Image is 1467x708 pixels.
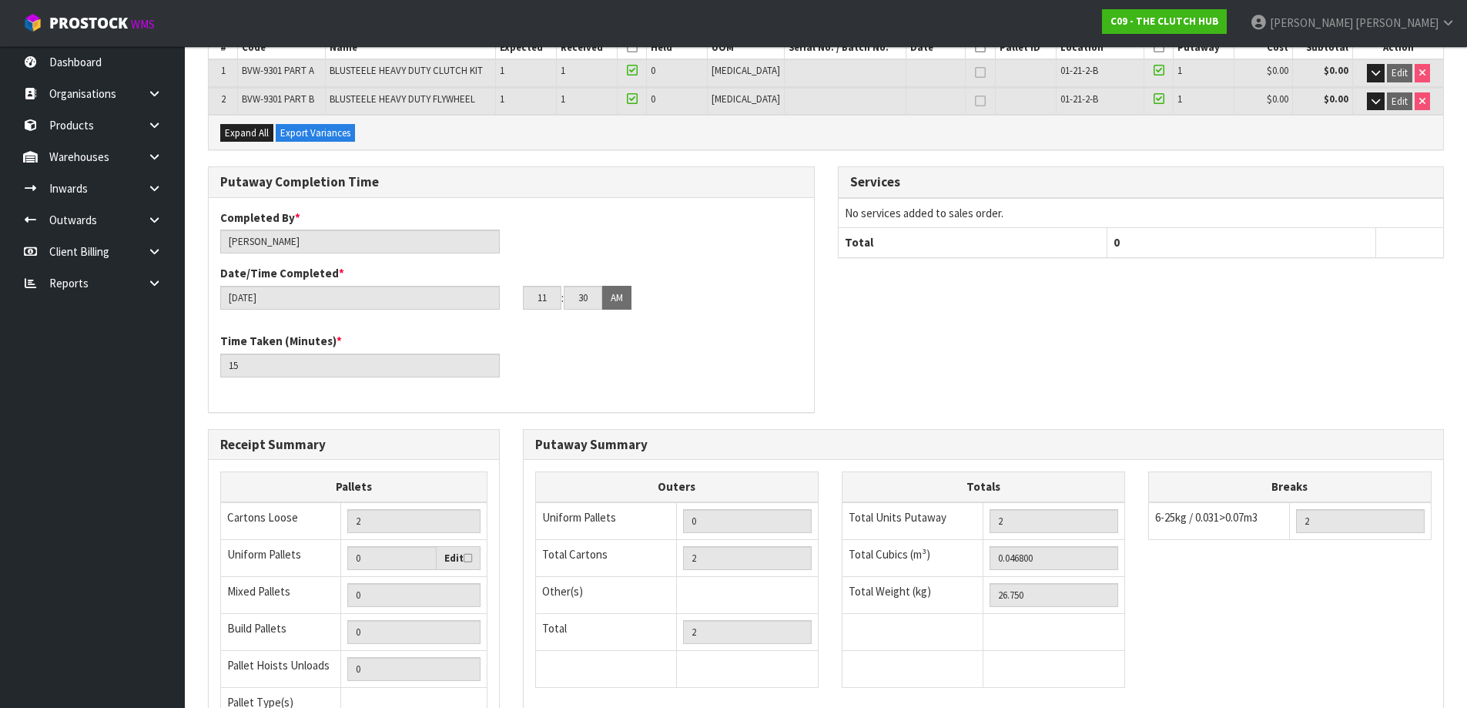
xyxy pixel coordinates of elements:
label: Date/Time Completed [220,265,344,281]
td: Total Cubics (m³) [842,539,983,576]
small: WMS [131,17,155,32]
input: MM [564,286,602,310]
span: [PERSON_NAME] [1355,15,1439,30]
input: Manual [347,620,481,644]
a: C09 - THE CLUTCH HUB [1102,9,1227,34]
span: BLUSTEELE HEAVY DUTY CLUTCH KIT [330,64,483,77]
span: $0.00 [1267,64,1288,77]
span: 0 [651,64,655,77]
span: 2 [221,92,226,106]
span: ProStock [49,13,128,33]
td: Build Pallets [221,614,341,651]
span: [MEDICAL_DATA] [712,92,780,106]
button: Expand All [220,124,273,143]
th: Breaks [1148,472,1431,502]
input: Manual [347,509,481,533]
span: 01-21-2-B [1060,92,1098,106]
strong: C09 - THE CLUTCH HUB [1110,15,1218,28]
button: AM [602,286,631,310]
td: Total Cartons [535,539,677,576]
span: 1 [561,64,565,77]
input: TOTAL PACKS [683,620,812,644]
span: 1 [1177,92,1182,106]
td: Pallet Hoists Unloads [221,651,341,688]
span: Expand All [225,126,269,139]
span: 1 [500,92,504,106]
td: Cartons Loose [221,502,341,540]
h3: Services [850,175,1432,190]
span: 6-25kg / 0.031>0.07m3 [1155,510,1258,525]
input: Time Taken [220,354,500,377]
td: Uniform Pallets [535,502,677,540]
span: Edit [1392,66,1408,79]
span: 1 [1177,64,1182,77]
h3: Putaway Completion Time [220,175,802,190]
button: Edit [1387,64,1412,82]
strong: $0.00 [1324,64,1348,77]
th: Pallets [221,472,487,502]
td: Total Units Putaway [842,502,983,540]
strong: $0.00 [1324,92,1348,106]
span: 01-21-2-B [1060,64,1098,77]
span: Edit [1392,95,1408,108]
label: Completed By [220,210,300,226]
input: HH [523,286,561,310]
input: Uniform Pallets [347,546,437,570]
td: : [561,286,564,310]
input: UNIFORM P LINES [683,509,812,533]
label: Time Taken (Minutes) [220,333,342,349]
span: BLUSTEELE HEAVY DUTY FLYWHEEL [330,92,475,106]
td: Total Weight (kg) [842,576,983,613]
button: Export Variances [276,124,355,143]
th: Outers [535,472,818,502]
img: cube-alt.png [23,13,42,32]
td: No services added to sales order. [839,198,1444,227]
h3: Receipt Summary [220,438,487,452]
input: Manual [347,583,481,607]
h3: Putaway Summary [535,438,1432,452]
span: [PERSON_NAME] [1270,15,1353,30]
span: 1 [561,92,565,106]
button: Edit [1387,92,1412,111]
label: Edit [444,551,472,566]
span: 1 [500,64,504,77]
span: 0 [1114,235,1120,250]
td: Mixed Pallets [221,577,341,614]
input: Date/Time completed [220,286,500,310]
td: Uniform Pallets [221,539,341,577]
span: [MEDICAL_DATA] [712,64,780,77]
span: BVW-9301 PART A [242,64,314,77]
th: Totals [842,472,1124,502]
th: Total [839,228,1107,257]
span: $0.00 [1267,92,1288,106]
td: Other(s) [535,576,677,613]
span: BVW-9301 PART B [242,92,314,106]
td: Total [535,613,677,650]
span: 0 [651,92,655,106]
span: 1 [221,64,226,77]
input: OUTERS TOTAL = CTN [683,546,812,570]
input: UNIFORM P + MIXED P + BUILD P [347,657,481,681]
